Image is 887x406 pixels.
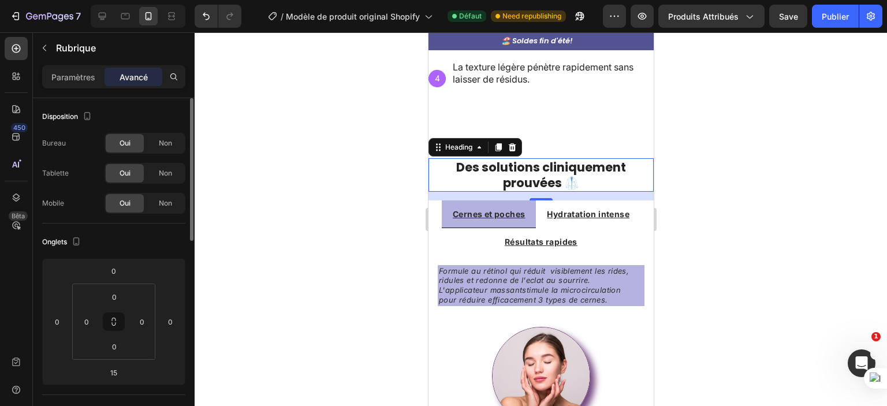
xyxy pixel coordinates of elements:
font: Publier [822,12,849,21]
input: 0 [49,313,66,330]
img: gempages_578234316434178748-d7156759-4d9b-4268-92b8-3874edb8bd95.png [64,295,162,393]
input: 0px [78,313,95,330]
font: Oui [120,199,131,207]
font: Non [159,139,172,147]
font: Rubrique [56,42,96,54]
div: Annuler/Refaire [195,5,241,28]
span: Need republishing [502,11,561,21]
font: Oui [120,139,131,147]
input: 0 [162,313,179,330]
h2: 🏖️ Soldes fin d'été! [72,3,146,15]
iframe: Chat en direct par interphone [848,349,875,377]
font: Modèle de produit original Shopify [286,12,420,21]
font: Produits attribués [668,12,739,21]
font: Défaut [459,12,482,20]
input: 0 [102,262,125,280]
font: Onglets [42,237,67,246]
font: / [281,12,284,21]
p: Rubrique [56,41,181,55]
font: Non [159,169,172,177]
button: Produits attribués [658,5,765,28]
input: 0px [103,288,126,306]
button: Save [769,5,807,28]
font: Mobile [42,199,64,207]
button: 7 [5,5,86,28]
iframe: Zone de conception [428,32,654,406]
input: 0px [133,313,151,330]
font: Non [159,199,172,207]
font: Avancé [120,72,148,82]
input: 0px [103,338,126,355]
font: Bureau [42,139,66,147]
input: 15 [102,364,125,381]
font: Oui [120,169,131,177]
font: Bêta [12,212,25,220]
span: Save [779,12,798,21]
font: 450 [13,124,25,132]
font: 1 [874,333,878,340]
font: 7 [76,10,81,22]
font: Disposition [42,112,78,121]
font: Tablette [42,169,69,177]
font: Paramètres [51,72,95,82]
button: Publier [812,5,859,28]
